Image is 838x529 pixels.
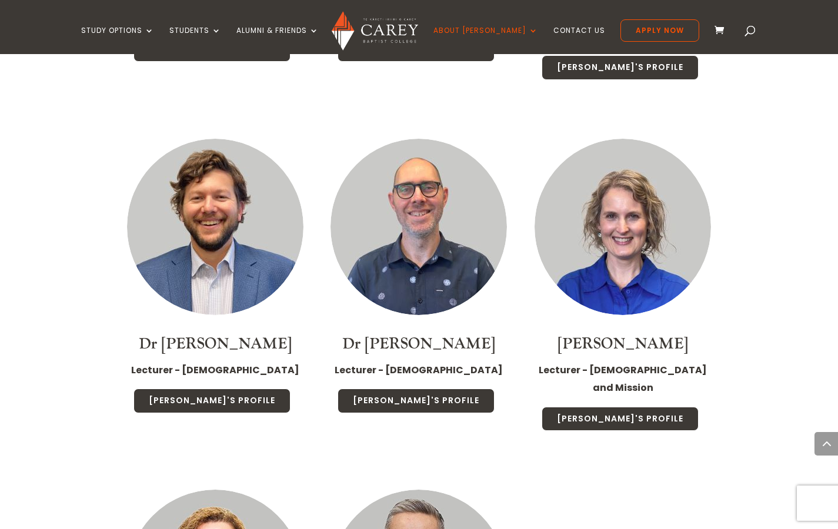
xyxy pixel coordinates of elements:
img: Jonathan Robinson_300x300 [330,139,507,315]
a: [PERSON_NAME]'s Profile [542,55,699,80]
a: Contact Us [553,26,605,54]
a: Dr [PERSON_NAME] [139,334,292,354]
a: Alumni & Friends [236,26,319,54]
a: [PERSON_NAME]'s Profile [338,389,495,413]
a: About [PERSON_NAME] [433,26,538,54]
img: Carey Baptist College [332,11,418,51]
strong: Lecturer - [DEMOGRAPHIC_DATA] and Mission [539,363,707,394]
a: [PERSON_NAME]'s Profile [133,389,291,413]
a: Study Options [81,26,154,54]
a: [PERSON_NAME]'s Profile [542,407,699,431]
a: Students [169,26,221,54]
a: [PERSON_NAME] [557,334,688,354]
strong: Lecturer - [DEMOGRAPHIC_DATA] [335,363,503,377]
strong: Lecturer - [DEMOGRAPHIC_DATA] [131,363,299,377]
img: Emma Stokes 300x300 [535,139,711,315]
a: Apply Now [620,19,699,42]
a: Dr [PERSON_NAME] [342,334,495,354]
